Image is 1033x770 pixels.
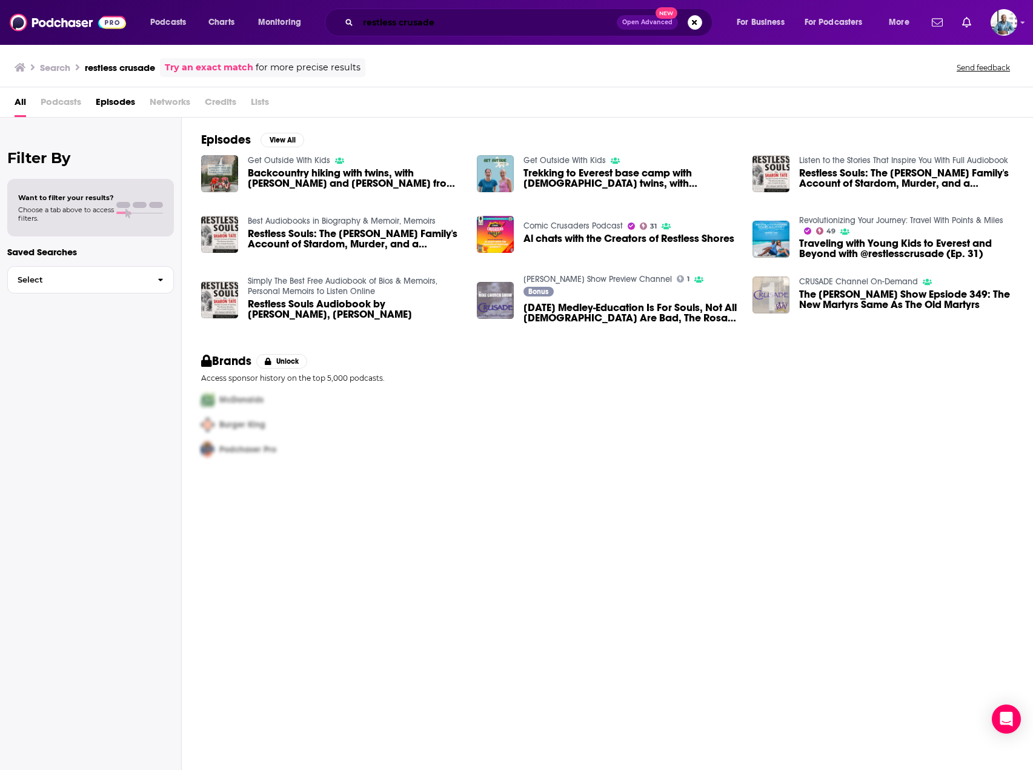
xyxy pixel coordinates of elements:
button: Send feedback [953,62,1014,73]
a: Try an exact match [165,61,253,75]
span: 1 [687,276,689,282]
a: EpisodesView All [201,132,304,147]
h3: restless crusade [85,62,155,73]
a: Traveling with Young Kids to Everest and Beyond with @restlesscrusade (Ep. 31) [799,238,1014,259]
span: Lists [251,92,269,117]
button: Unlock [256,354,308,369]
a: Show notifications dropdown [927,12,948,33]
span: Charts [208,14,234,31]
button: open menu [797,13,880,32]
a: Simply The Best Free Audiobook of Bios & Memoirs, Personal Memoirs to Listen Online [248,276,437,296]
img: The Mike Church Show Epsiode 349: The New Martyrs Same As The Old Martyrs [752,276,789,313]
a: Comic Crusaders Podcast [523,221,623,231]
button: open menu [250,13,317,32]
img: Backcountry hiking with twins, with Tyson and Shannon from Restless Crusade [201,155,238,192]
div: Open Intercom Messenger [992,705,1021,734]
h3: Search [40,62,70,73]
img: Friday Medley-Education Is For Souls, Not All Mexicans Are Bad, The Rosary Doctor Talks Saint Jos... [477,282,514,319]
a: Restless Souls: The Sharon Tate Family's Account of Stardom, Murder, and a Crusade Audiobook by A... [799,168,1014,189]
img: Trekking to Everest base camp with 4 year old twins, with Tyson and Shannon from Restless Crusade [477,155,514,192]
span: Trekking to Everest base camp with [DEMOGRAPHIC_DATA] twins, with [PERSON_NAME] and [PERSON_NAME]... [523,168,738,189]
h2: Filter By [7,149,174,167]
button: open menu [142,13,202,32]
a: The Mike Church Show Epsiode 349: The New Martyrs Same As The Old Martyrs [799,289,1014,310]
span: Restless Souls Audiobook by [PERSON_NAME], [PERSON_NAME] [248,299,462,320]
span: More [889,14,909,31]
a: Revolutionizing Your Journey: Travel With Points & Miles [799,215,1003,226]
img: First Pro Logo [196,387,219,412]
a: Al chats with the Creators of Restless Shores [523,233,734,244]
span: Backcountry hiking with twins, with [PERSON_NAME] and [PERSON_NAME] from Restless Crusade [248,168,462,189]
a: Get Outside With Kids [523,155,606,166]
span: Credits [205,92,236,117]
h2: Brands [201,353,251,369]
a: Listen to the Stories That Inspire You With Full Audiobook [799,155,1008,166]
button: Open AdvancedNew [617,15,678,30]
span: Restless Souls: The [PERSON_NAME] Family's Account of Stardom, Murder, and a Crusade Audiobook by... [799,168,1014,189]
span: Open Advanced [622,19,673,25]
a: 1 [677,275,690,283]
span: For Podcasters [805,14,863,31]
img: Al chats with the Creators of Restless Shores [477,216,514,253]
span: for more precise results [256,61,360,75]
span: Bonus [528,288,548,295]
span: Logged in as BoldlyGo [991,9,1017,36]
p: Saved Searches [7,246,174,258]
span: Podchaser Pro [219,444,276,455]
button: Select [7,266,174,293]
span: Networks [150,92,190,117]
a: Best Audiobooks in Biography & Memoir, Memoirs [248,216,436,226]
a: Episodes [96,92,135,117]
img: Restless Souls: The Sharon Tate Family's Account of Stardom, Murder, and a Crusade by Alisa Statm... [201,216,238,253]
img: User Profile [991,9,1017,36]
span: For Business [737,14,785,31]
button: open menu [728,13,800,32]
img: Second Pro Logo [196,412,219,437]
a: Backcountry hiking with twins, with Tyson and Shannon from Restless Crusade [248,168,462,189]
p: Access sponsor history on the top 5,000 podcasts. [201,373,1014,383]
span: Select [8,276,148,284]
button: open menu [880,13,925,32]
span: Podcasts [150,14,186,31]
span: Restless Souls: The [PERSON_NAME] Family's Account of Stardom, Murder, and a Crusade by [PERSON_N... [248,229,462,249]
span: Monitoring [258,14,301,31]
span: Choose a tab above to access filters. [18,206,114,223]
button: Show profile menu [991,9,1017,36]
img: Restless Souls: The Sharon Tate Family's Account of Stardom, Murder, and a Crusade Audiobook by A... [752,155,789,192]
a: Restless Souls: The Sharon Tate Family's Account of Stardom, Murder, and a Crusade by Alisa Statm... [248,229,462,249]
span: 31 [650,224,657,229]
a: Charts [201,13,242,32]
div: Search podcasts, credits, & more... [336,8,724,36]
a: Get Outside With Kids [248,155,330,166]
span: The [PERSON_NAME] Show Epsiode 349: The New Martyrs Same As The Old Martyrs [799,289,1014,310]
a: Mike Church Show Preview Channel [523,274,672,284]
a: All [15,92,26,117]
input: Search podcasts, credits, & more... [358,13,617,32]
button: View All [261,133,304,147]
img: Traveling with Young Kids to Everest and Beyond with @restlesscrusade (Ep. 31) [752,221,789,258]
a: 31 [640,223,657,230]
a: CRUSADE Channel On-Demand [799,276,918,287]
a: Friday Medley-Education Is For Souls, Not All Mexicans Are Bad, The Rosary Doctor Talks Saint Jos... [523,303,738,323]
a: Show notifications dropdown [957,12,976,33]
h2: Episodes [201,132,251,147]
img: Restless Souls Audiobook by Alisa Statman, Brie Tate [201,281,238,318]
span: New [656,7,677,19]
span: Burger King [219,420,265,430]
img: Podchaser - Follow, Share and Rate Podcasts [10,11,126,34]
span: Podcasts [41,92,81,117]
a: Restless Souls Audiobook by Alisa Statman, Brie Tate [248,299,462,320]
span: McDonalds [219,395,264,405]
